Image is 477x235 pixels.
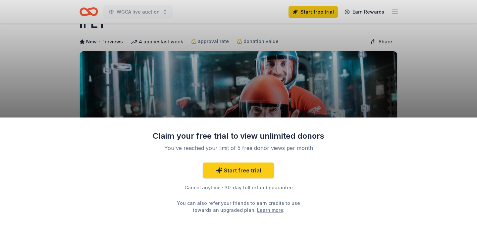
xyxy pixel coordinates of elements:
[171,200,306,213] div: You can also refer your friends to earn credits to use towards an upgraded plan. .
[257,207,283,213] a: Learn more
[203,163,274,178] a: Start free trial
[152,131,325,141] div: Claim your free trial to view unlimited donors
[152,184,325,192] div: Cancel anytime · 30-day full refund guarantee
[160,144,317,152] div: You've reached your limit of 5 free donor views per month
